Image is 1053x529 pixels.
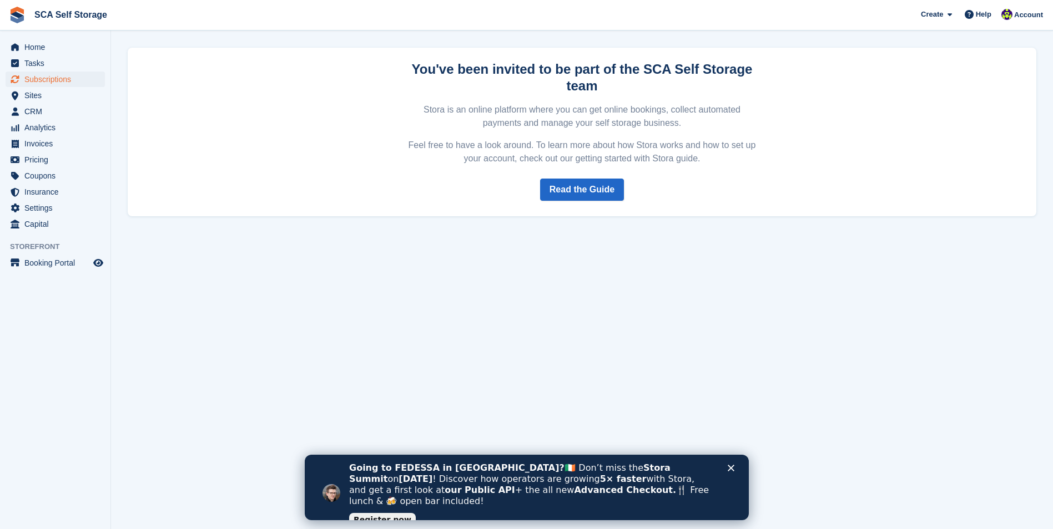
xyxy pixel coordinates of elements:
[6,200,105,216] a: menu
[24,152,91,167] span: Pricing
[6,184,105,200] a: menu
[6,255,105,271] a: menu
[24,136,91,151] span: Invoices
[24,88,91,103] span: Sites
[6,216,105,232] a: menu
[540,179,624,201] a: Read the Guide
[24,120,91,135] span: Analytics
[6,39,105,55] a: menu
[6,72,105,87] a: menu
[24,200,91,216] span: Settings
[1014,9,1043,21] span: Account
[24,255,91,271] span: Booking Portal
[24,72,91,87] span: Subscriptions
[24,39,91,55] span: Home
[6,55,105,71] a: menu
[24,168,91,184] span: Coupons
[30,6,112,24] a: SCA Self Storage
[6,152,105,167] a: menu
[6,88,105,103] a: menu
[24,184,91,200] span: Insurance
[423,10,434,17] div: Close
[92,256,105,269] a: Preview store
[412,62,753,93] strong: You've been invited to be part of the SCA Self Storage team
[6,120,105,135] a: menu
[24,216,91,232] span: Capital
[24,55,91,71] span: Tasks
[407,103,758,130] p: Stora is an online platform where you can get online bookings, collect automated payments and man...
[6,136,105,151] a: menu
[976,9,991,20] span: Help
[10,241,110,252] span: Storefront
[24,104,91,119] span: CRM
[921,9,943,20] span: Create
[1001,9,1012,20] img: Thomas Webb
[6,104,105,119] a: menu
[6,168,105,184] a: menu
[9,7,26,23] img: stora-icon-8386f47178a22dfd0bd8f6a31ec36ba5ce8667c1dd55bd0f319d3a0aa187defe.svg
[407,139,758,165] p: Feel free to have a look around. To learn more about how Stora works and how to set up your accou...
[44,58,111,72] a: Register now
[305,455,749,520] iframe: Intercom live chat banner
